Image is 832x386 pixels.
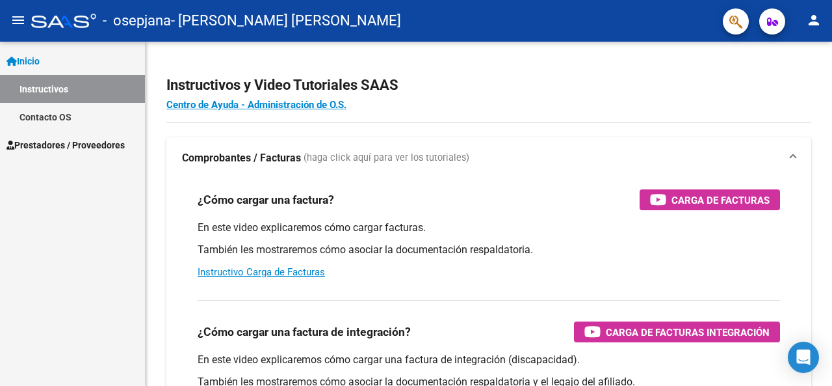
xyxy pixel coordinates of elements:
[806,12,822,28] mat-icon: person
[606,324,770,340] span: Carga de Facturas Integración
[198,243,780,257] p: También les mostraremos cómo asociar la documentación respaldatoria.
[6,54,40,68] span: Inicio
[198,353,780,367] p: En este video explicaremos cómo cargar una factura de integración (discapacidad).
[182,151,301,165] strong: Comprobantes / Facturas
[198,323,411,341] h3: ¿Cómo cargar una factura de integración?
[166,73,811,98] h2: Instructivos y Video Tutoriales SAAS
[10,12,26,28] mat-icon: menu
[640,189,780,210] button: Carga de Facturas
[6,138,125,152] span: Prestadores / Proveedores
[198,221,780,235] p: En este video explicaremos cómo cargar facturas.
[171,7,401,35] span: - [PERSON_NAME] [PERSON_NAME]
[198,191,334,209] h3: ¿Cómo cargar una factura?
[166,99,346,111] a: Centro de Ayuda - Administración de O.S.
[574,322,780,342] button: Carga de Facturas Integración
[166,137,811,179] mat-expansion-panel-header: Comprobantes / Facturas (haga click aquí para ver los tutoriales)
[103,7,171,35] span: - osepjana
[304,151,469,165] span: (haga click aquí para ver los tutoriales)
[198,266,325,278] a: Instructivo Carga de Facturas
[671,192,770,208] span: Carga de Facturas
[788,342,819,373] div: Open Intercom Messenger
